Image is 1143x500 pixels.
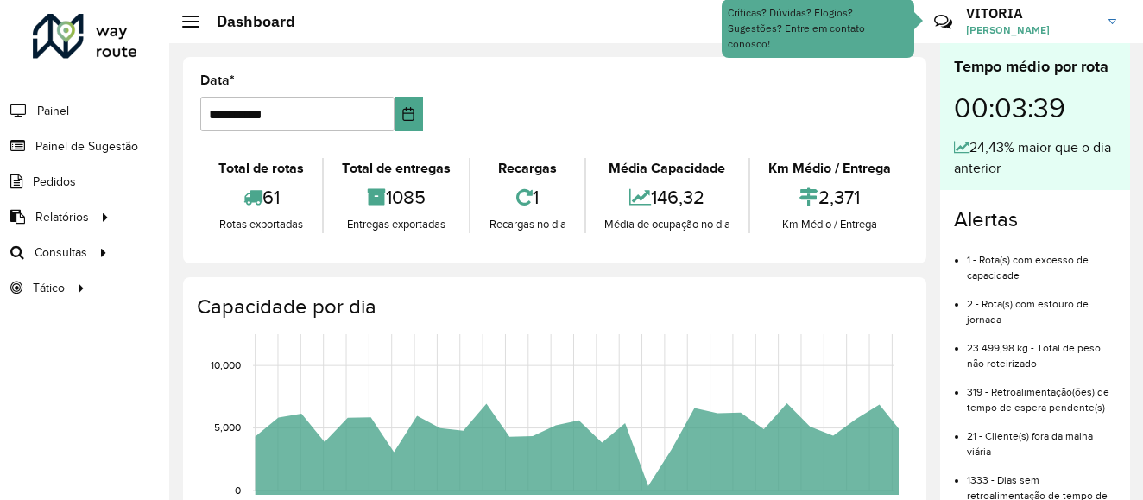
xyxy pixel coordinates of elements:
[755,179,905,216] div: 2,371
[199,12,295,31] h2: Dashboard
[35,137,138,155] span: Painel de Sugestão
[328,179,464,216] div: 1085
[205,179,318,216] div: 61
[954,207,1116,232] h4: Alertas
[590,179,744,216] div: 146,32
[328,158,464,179] div: Total de entregas
[967,239,1116,283] li: 1 - Rota(s) com excesso de capacidade
[966,5,1096,22] h3: VITORIA
[966,22,1096,38] span: [PERSON_NAME]
[205,158,318,179] div: Total de rotas
[755,216,905,233] div: Km Médio / Entrega
[35,244,87,262] span: Consultas
[200,70,235,91] label: Data
[475,216,579,233] div: Recargas no dia
[33,173,76,191] span: Pedidos
[328,216,464,233] div: Entregas exportadas
[967,327,1116,371] li: 23.499,98 kg - Total de peso não roteirizado
[395,97,423,131] button: Choose Date
[475,179,579,216] div: 1
[205,216,318,233] div: Rotas exportadas
[37,102,69,120] span: Painel
[967,371,1116,415] li: 319 - Retroalimentação(ões) de tempo de espera pendente(s)
[211,359,241,370] text: 10,000
[35,208,89,226] span: Relatórios
[967,415,1116,459] li: 21 - Cliente(s) fora da malha viária
[214,422,241,434] text: 5,000
[755,158,905,179] div: Km Médio / Entrega
[954,79,1116,137] div: 00:03:39
[967,283,1116,327] li: 2 - Rota(s) com estouro de jornada
[954,55,1116,79] div: Tempo médio por rota
[590,216,744,233] div: Média de ocupação no dia
[475,158,579,179] div: Recargas
[33,279,65,297] span: Tático
[590,158,744,179] div: Média Capacidade
[235,484,241,496] text: 0
[197,294,909,320] h4: Capacidade por dia
[925,3,962,41] a: Contato Rápido
[954,137,1116,179] div: 24,43% maior que o dia anterior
